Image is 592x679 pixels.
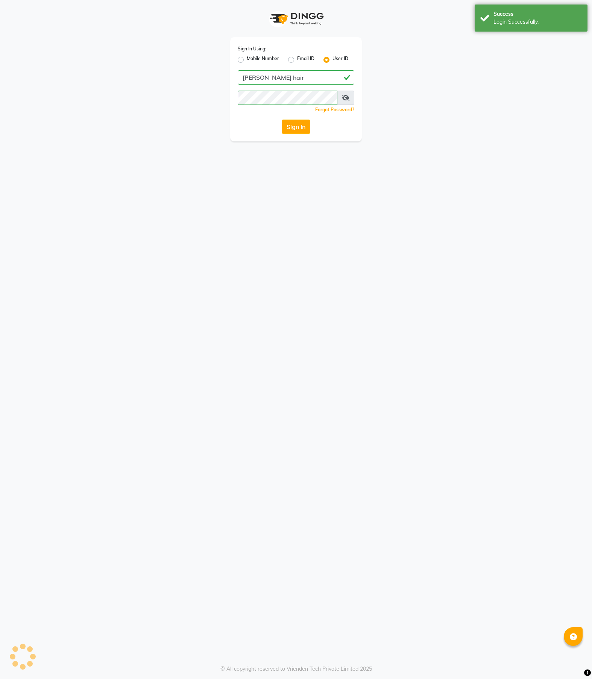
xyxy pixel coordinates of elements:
[560,649,584,671] iframe: chat widget
[332,55,348,64] label: User ID
[493,10,582,18] div: Success
[297,55,314,64] label: Email ID
[238,70,354,85] input: Username
[247,55,279,64] label: Mobile Number
[238,91,337,105] input: Username
[493,18,582,26] div: Login Successfully.
[266,8,326,30] img: logo1.svg
[282,120,310,134] button: Sign In
[238,45,266,52] label: Sign In Using:
[315,107,354,112] a: Forgot Password?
